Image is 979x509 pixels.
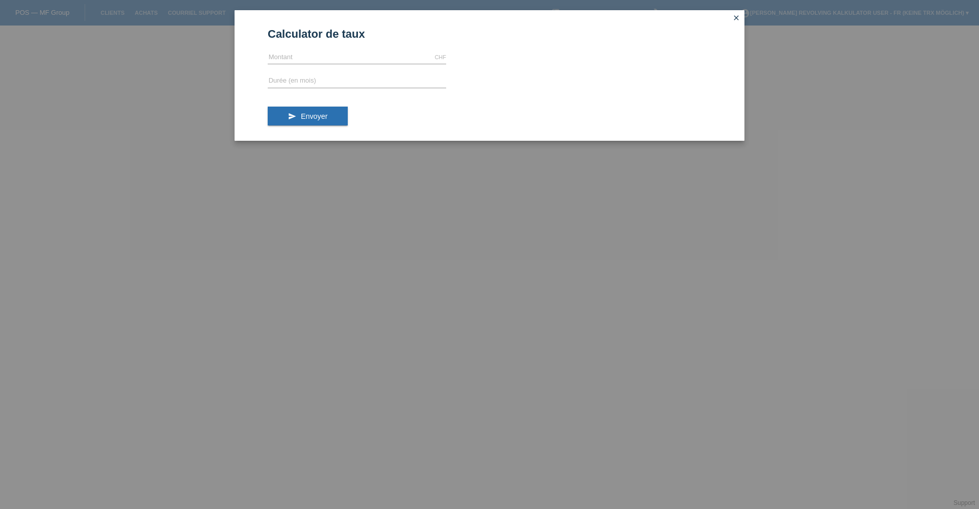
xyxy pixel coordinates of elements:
[268,107,348,126] button: send Envoyer
[301,112,327,120] span: Envoyer
[268,28,711,40] h1: Calculator de taux
[288,112,296,120] i: send
[730,13,743,24] a: close
[434,54,446,60] div: CHF
[732,14,740,22] i: close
